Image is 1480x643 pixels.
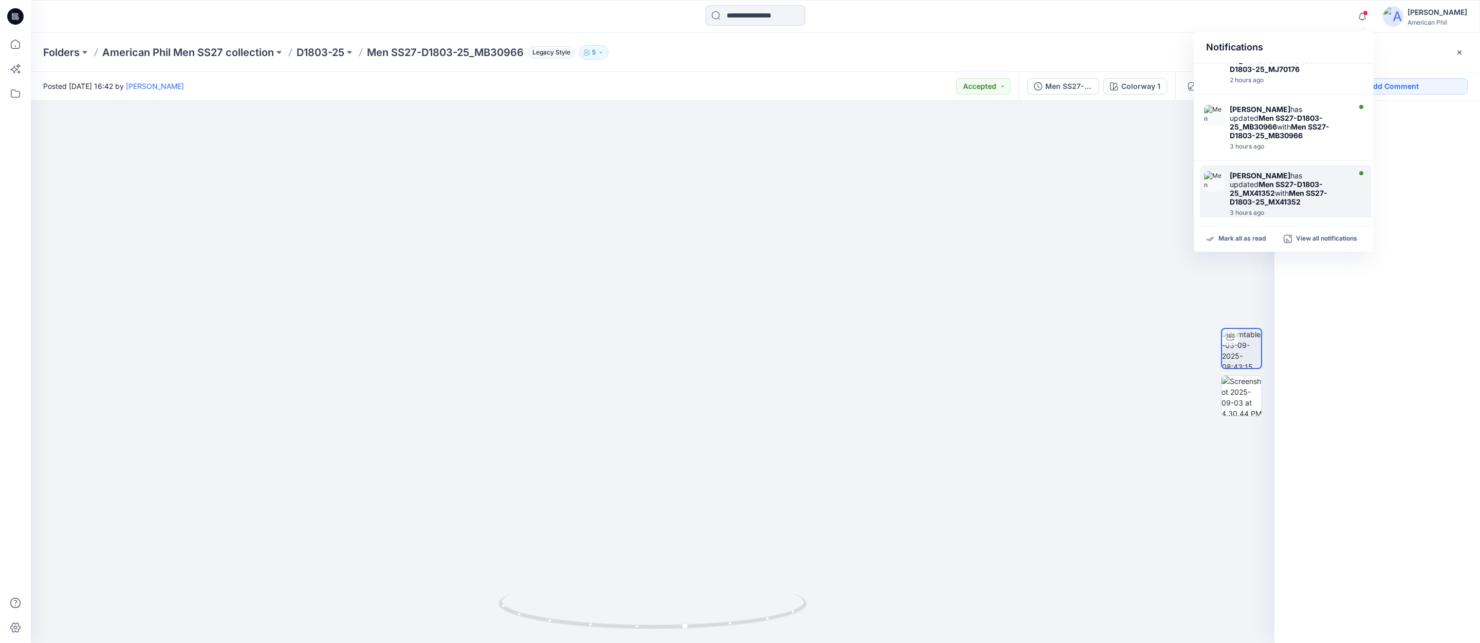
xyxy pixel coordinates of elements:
[1296,234,1357,244] p: View all notifications
[1222,376,1262,416] img: Screenshot 2025-09-03 at 4.30.44 PM
[1204,105,1225,125] img: Men SS27-D1803-25_MB30966
[102,45,274,60] a: American Phil Men SS27 collection
[1408,19,1467,26] div: American Phil
[1408,6,1467,19] div: [PERSON_NAME]
[1218,234,1266,244] p: Mark all as read
[1222,329,1261,368] img: turntable-03-09-2025-08:43:15
[43,81,184,91] span: Posted [DATE] 16:42 by
[528,46,575,59] span: Legacy Style
[1103,78,1167,95] button: Colorway 1
[1383,6,1403,27] img: avatar
[1230,180,1323,197] strong: Men SS27-D1803-25_MX41352
[1045,81,1093,92] div: Men SS27-D1805-25_MB30969
[579,45,608,60] button: 5
[367,45,524,60] p: Men SS27-D1803-25_MB30966
[592,47,596,58] p: 5
[1230,105,1348,140] div: has updated with
[1194,32,1374,63] div: Notifications
[1230,171,1290,180] strong: [PERSON_NAME]
[1230,209,1348,216] div: Wednesday, September 03, 2025 14:19
[524,45,575,60] button: Legacy Style
[1204,171,1225,192] img: Men SS27-D1803-25_MX41352
[1027,78,1099,95] button: Men SS27-D1805-25_MB30969
[1230,143,1348,150] div: Wednesday, September 03, 2025 14:24
[297,45,344,60] a: D1803-25
[1230,122,1329,140] strong: Men SS27-D1803-25_MB30966
[43,45,80,60] a: Folders
[1121,81,1160,92] div: Colorway 1
[126,82,184,90] a: [PERSON_NAME]
[1230,114,1323,131] strong: Men SS27-D1803-25_MB30966
[1230,171,1348,206] div: has updated with
[1230,189,1327,206] strong: Men SS27-D1803-25_MX41352
[1307,78,1468,95] button: Add Comment
[1230,105,1290,114] strong: [PERSON_NAME]
[1230,56,1326,74] strong: Men SS27-D1803-25_MJ70176
[1230,77,1348,84] div: Wednesday, September 03, 2025 14:50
